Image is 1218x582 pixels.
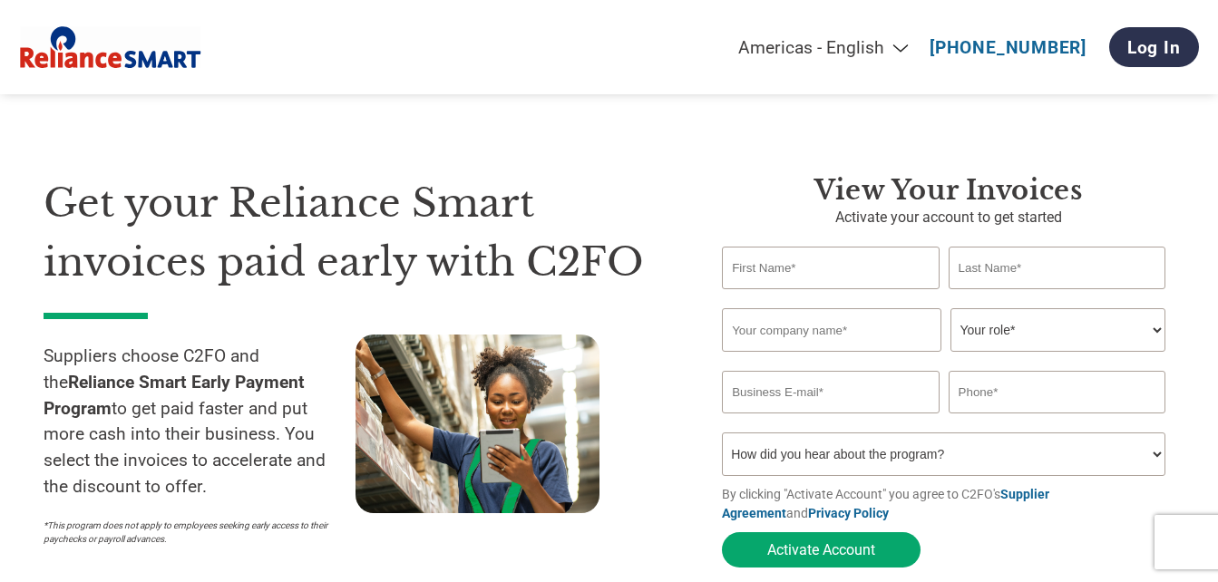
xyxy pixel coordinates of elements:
[44,174,667,291] h1: Get your Reliance Smart invoices paid early with C2FO
[949,415,1165,425] div: Inavlid Phone Number
[949,291,1165,301] div: Invalid last name or last name is too long
[722,354,1165,364] div: Invalid company name or company name is too long
[722,415,939,425] div: Inavlid Email Address
[44,372,305,419] strong: Reliance Smart Early Payment Program
[722,487,1049,520] a: Supplier Agreement
[722,371,939,413] input: Invalid Email format
[808,506,889,520] a: Privacy Policy
[722,207,1174,228] p: Activate your account to get started
[930,37,1086,58] a: [PHONE_NUMBER]
[722,247,939,289] input: First Name*
[44,519,337,546] p: *This program does not apply to employees seeking early access to their paychecks or payroll adva...
[356,335,599,513] img: supply chain worker
[949,247,1165,289] input: Last Name*
[1109,27,1199,67] a: Log In
[722,291,939,301] div: Invalid first name or first name is too long
[950,308,1165,352] select: Title/Role
[20,23,201,73] img: Reliance Smart
[722,532,921,567] button: Activate Account
[722,308,941,352] input: Your company name*
[722,174,1174,207] h3: View Your Invoices
[949,371,1165,413] input: Phone*
[722,485,1174,523] p: By clicking "Activate Account" you agree to C2FO's and
[44,344,356,500] p: Suppliers choose C2FO and the to get paid faster and put more cash into their business. You selec...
